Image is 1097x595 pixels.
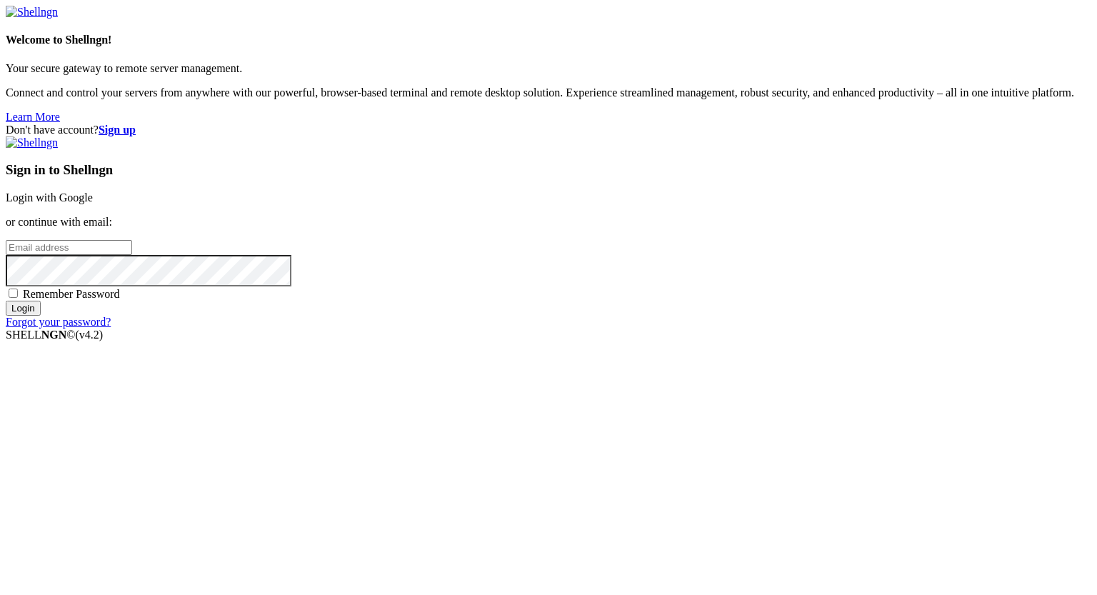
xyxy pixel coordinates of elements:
[23,288,120,300] span: Remember Password
[6,216,1091,229] p: or continue with email:
[41,329,67,341] b: NGN
[99,124,136,136] a: Sign up
[6,111,60,123] a: Learn More
[6,240,132,255] input: Email address
[6,34,1091,46] h4: Welcome to Shellngn!
[6,86,1091,99] p: Connect and control your servers from anywhere with our powerful, browser-based terminal and remo...
[6,62,1091,75] p: Your secure gateway to remote server management.
[6,136,58,149] img: Shellngn
[6,162,1091,178] h3: Sign in to Shellngn
[76,329,104,341] span: 4.2.0
[6,301,41,316] input: Login
[6,191,93,204] a: Login with Google
[6,124,1091,136] div: Don't have account?
[6,6,58,19] img: Shellngn
[6,329,103,341] span: SHELL ©
[9,289,18,298] input: Remember Password
[6,316,111,328] a: Forgot your password?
